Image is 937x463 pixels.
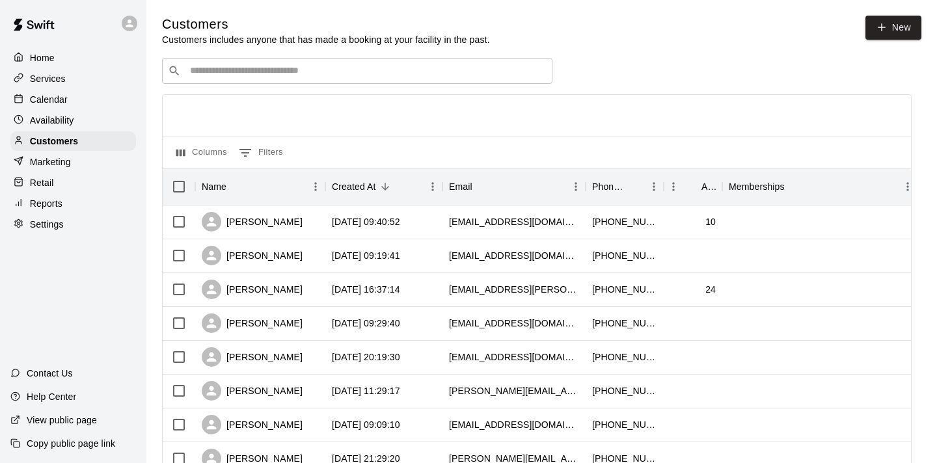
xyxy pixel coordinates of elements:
p: Retail [30,176,54,189]
p: Calendar [30,93,68,106]
div: Age [664,168,722,205]
a: Services [10,69,136,88]
button: Sort [785,178,803,196]
div: +15197605958 [592,418,657,431]
div: sevag_artinian@hotmail.com [449,351,579,364]
p: Home [30,51,55,64]
div: [PERSON_NAME] [202,280,303,299]
div: +15194980134 [592,283,657,296]
button: Select columns [173,142,230,163]
button: Menu [898,177,917,196]
div: 2025-09-18 20:19:30 [332,351,400,364]
h5: Customers [162,16,490,33]
div: Created At [325,168,442,205]
div: [PERSON_NAME] [202,246,303,265]
div: [PERSON_NAME] [202,313,303,333]
p: Contact Us [27,367,73,380]
div: 10 [705,215,716,228]
div: Age [701,168,716,205]
div: Phone Number [586,168,664,205]
div: +16479697990 [592,351,657,364]
p: Copy public page link [27,437,115,450]
p: Availability [30,114,74,127]
div: michellekelly625@gmail.com [449,317,579,330]
div: Search customers by name or email [162,58,552,84]
div: [PERSON_NAME] [202,212,303,231]
div: 2025-09-18 11:29:17 [332,384,400,397]
div: +15195354509 [592,249,657,262]
a: Settings [10,215,136,234]
div: Name [195,168,325,205]
div: +12898945505 [592,215,657,228]
div: 2025-09-19 16:37:14 [332,283,400,296]
div: wabevans@gmail.com [449,418,579,431]
div: mattbigger@ymail.com [449,215,579,228]
a: Calendar [10,90,136,109]
a: Reports [10,194,136,213]
div: 24 [705,283,716,296]
p: Help Center [27,390,76,403]
div: fastballisforever@gmail.com [449,249,579,262]
button: Sort [226,178,245,196]
div: alison.l.elliott@gmail.com [449,384,579,397]
a: Home [10,48,136,68]
div: [PERSON_NAME] [202,415,303,434]
button: Menu [306,177,325,196]
p: Services [30,72,66,85]
a: Retail [10,173,136,192]
p: Reports [30,197,62,210]
button: Menu [566,177,586,196]
p: Customers [30,135,78,148]
a: New [865,16,921,40]
button: Menu [644,177,664,196]
div: +15194006275 [592,317,657,330]
a: Customers [10,131,136,151]
p: View public page [27,414,97,427]
div: Email [442,168,586,205]
div: 2025-09-21 09:40:52 [332,215,400,228]
button: Menu [423,177,442,196]
button: Sort [626,178,644,196]
button: Sort [472,178,491,196]
p: Settings [30,218,64,231]
div: Phone Number [592,168,626,205]
a: Availability [10,111,136,130]
div: 2025-09-19 09:29:40 [332,317,400,330]
a: Marketing [10,152,136,172]
div: +15192129899 [592,384,657,397]
div: 2025-09-18 09:09:10 [332,418,400,431]
button: Sort [376,178,394,196]
button: Sort [683,178,701,196]
p: Marketing [30,155,71,168]
div: Email [449,168,472,205]
div: [PERSON_NAME] [202,381,303,401]
div: eric_m34@rogers.com [449,283,579,296]
div: Memberships [729,168,785,205]
button: Menu [664,177,683,196]
button: Show filters [236,142,286,163]
div: 2025-09-20 09:19:41 [332,249,400,262]
div: [PERSON_NAME] [202,347,303,367]
div: Name [202,168,226,205]
p: Customers includes anyone that has made a booking at your facility in the past. [162,33,490,46]
div: Memberships [722,168,917,205]
div: Created At [332,168,376,205]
